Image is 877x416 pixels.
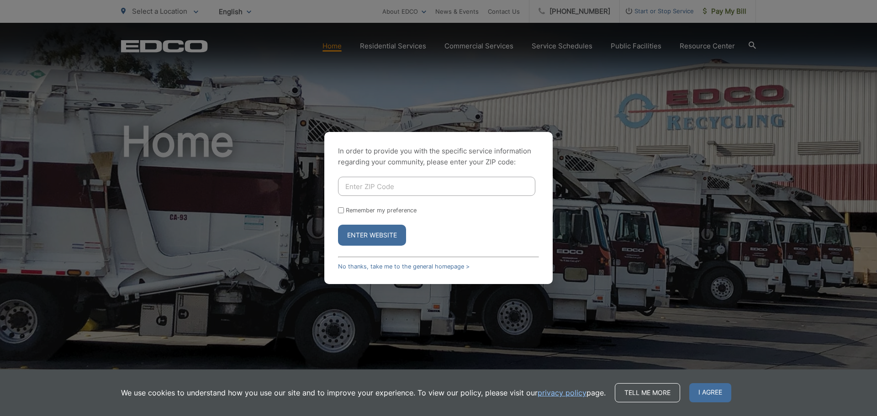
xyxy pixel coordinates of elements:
[615,383,680,402] a: Tell me more
[338,146,539,168] p: In order to provide you with the specific service information regarding your community, please en...
[346,207,417,214] label: Remember my preference
[338,177,535,196] input: Enter ZIP Code
[538,387,586,398] a: privacy policy
[121,387,606,398] p: We use cookies to understand how you use our site and to improve your experience. To view our pol...
[338,263,470,270] a: No thanks, take me to the general homepage >
[689,383,731,402] span: I agree
[338,225,406,246] button: Enter Website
